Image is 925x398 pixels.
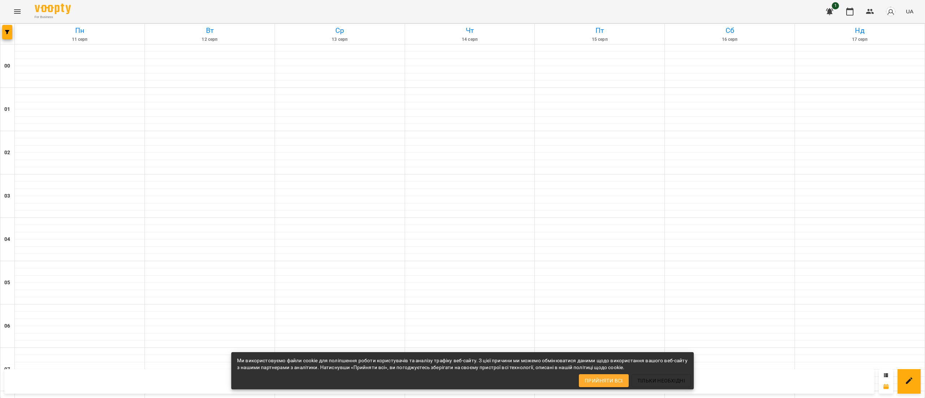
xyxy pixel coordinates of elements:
h6: 17 серп [796,36,924,43]
h6: Пн [16,25,143,36]
h6: Вт [146,25,274,36]
h6: 00 [4,62,10,70]
button: Тільки необхідні [632,374,691,387]
span: For Business [35,15,71,20]
h6: 01 [4,105,10,113]
img: avatar_s.png [886,7,896,17]
h6: Ср [276,25,404,36]
button: Menu [9,3,26,20]
h6: 13 серп [276,36,404,43]
h6: 15 серп [536,36,663,43]
button: UA [903,5,916,18]
div: Ми використовуємо файли cookie для поліпшення роботи користувачів та аналізу трафіку веб-сайту. З... [237,354,688,374]
h6: 11 серп [16,36,143,43]
h6: Нд [796,25,924,36]
h6: 05 [4,279,10,287]
span: Тільки необхідні [637,376,685,385]
h6: 04 [4,235,10,243]
h6: 12 серп [146,36,274,43]
span: UA [906,8,913,15]
h6: 14 серп [406,36,534,43]
span: Прийняти всі [585,376,623,385]
h6: 16 серп [666,36,793,43]
h6: Сб [666,25,793,36]
img: Voopty Logo [35,4,71,14]
h6: 06 [4,322,10,330]
h6: Чт [406,25,534,36]
h6: 02 [4,149,10,157]
h6: Пт [536,25,663,36]
button: Прийняти всі [579,374,629,387]
h6: 03 [4,192,10,200]
span: 1 [832,2,839,9]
